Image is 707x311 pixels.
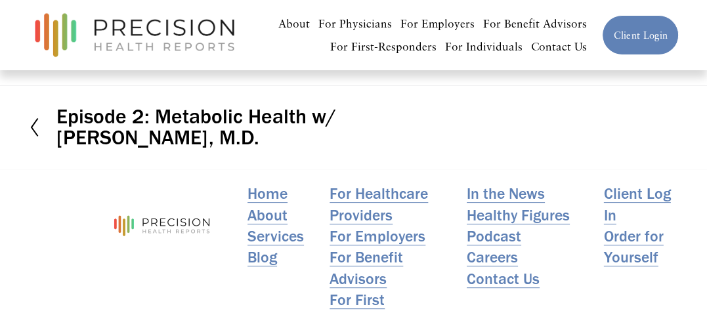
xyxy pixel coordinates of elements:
[483,12,587,35] a: For Benefit Advisors
[247,226,304,247] a: Services
[604,226,679,268] a: Order for Yourself
[28,106,353,148] a: Episode 2: Metabolic Health w/ [PERSON_NAME], M.D.
[330,183,460,226] a: For Healthcare Providers
[467,183,545,204] a: In the News
[445,35,523,58] a: For Individuals
[28,7,241,63] img: Precision Health Reports
[318,12,392,35] a: For Physicians
[602,15,679,55] a: Client Login
[330,226,425,247] a: For Employers
[400,12,475,35] a: For Employers
[330,35,437,58] a: For First-Responders
[330,247,460,289] a: For Benefit Advisors
[467,268,540,289] a: Contact Us
[641,248,707,311] iframe: Chat Widget
[247,183,288,204] a: Home
[247,247,277,268] a: Blog
[467,205,597,247] a: Healthy Figures Podcast
[56,106,353,148] h2: Episode 2: Metabolic Health w/ [PERSON_NAME], M.D.
[604,183,679,226] a: Client Log In
[531,35,587,58] a: Contact Us
[278,12,310,35] a: About
[247,205,288,226] a: About
[467,247,518,268] a: Careers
